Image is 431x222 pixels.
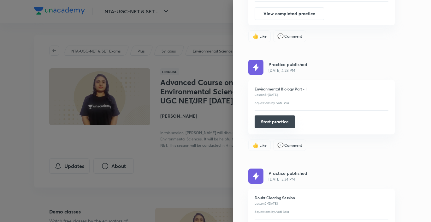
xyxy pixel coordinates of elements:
[269,68,307,73] span: [DATE] 4:28 PM
[255,93,388,97] div: Lesson 6 • [DATE]
[255,86,388,91] p: Environmental Biology Part - I
[259,142,267,148] span: Like
[269,61,307,68] p: Practice published
[277,142,284,148] span: comment
[269,170,307,176] p: Practice published
[255,201,388,206] div: Lesson 5 • [DATE]
[255,210,388,214] div: 5 questions by Jyoti Bala
[284,33,302,39] span: Comment
[255,101,388,105] div: 5 questions by Jyoti Bala
[255,115,295,128] button: Start practice
[248,169,263,184] img: rescheduled
[269,176,307,182] span: [DATE] 3:34 PM
[248,60,263,75] img: rescheduled
[284,142,302,148] span: Comment
[252,33,259,39] span: like
[255,195,388,200] p: Doubt Clearing Session
[255,7,324,20] button: View completed practice
[252,142,259,148] span: like
[277,33,284,39] span: comment
[259,33,267,39] span: Like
